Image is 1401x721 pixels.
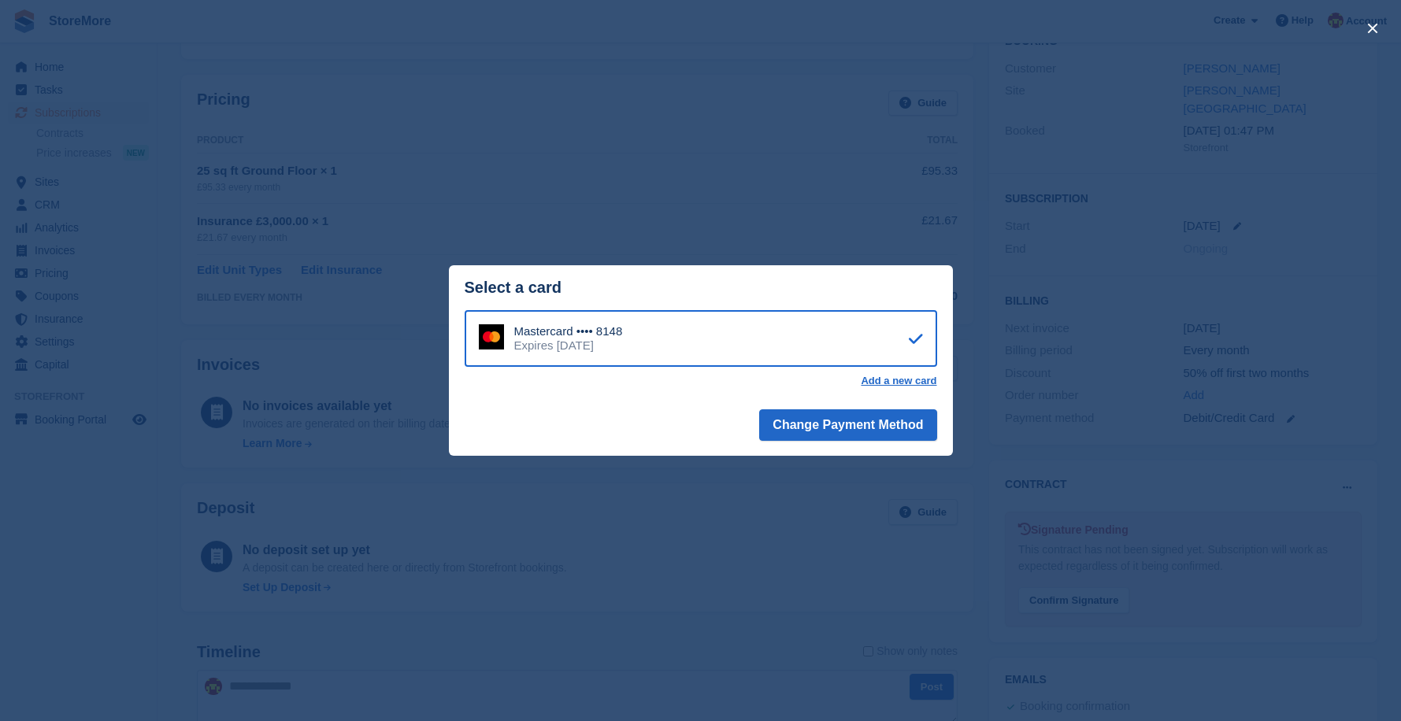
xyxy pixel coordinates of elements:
button: close [1360,16,1385,41]
a: Add a new card [861,375,936,387]
button: Change Payment Method [759,409,936,441]
div: Mastercard •••• 8148 [514,324,623,338]
div: Expires [DATE] [514,338,623,353]
div: Select a card [465,279,937,297]
img: Mastercard Logo [479,324,504,349]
